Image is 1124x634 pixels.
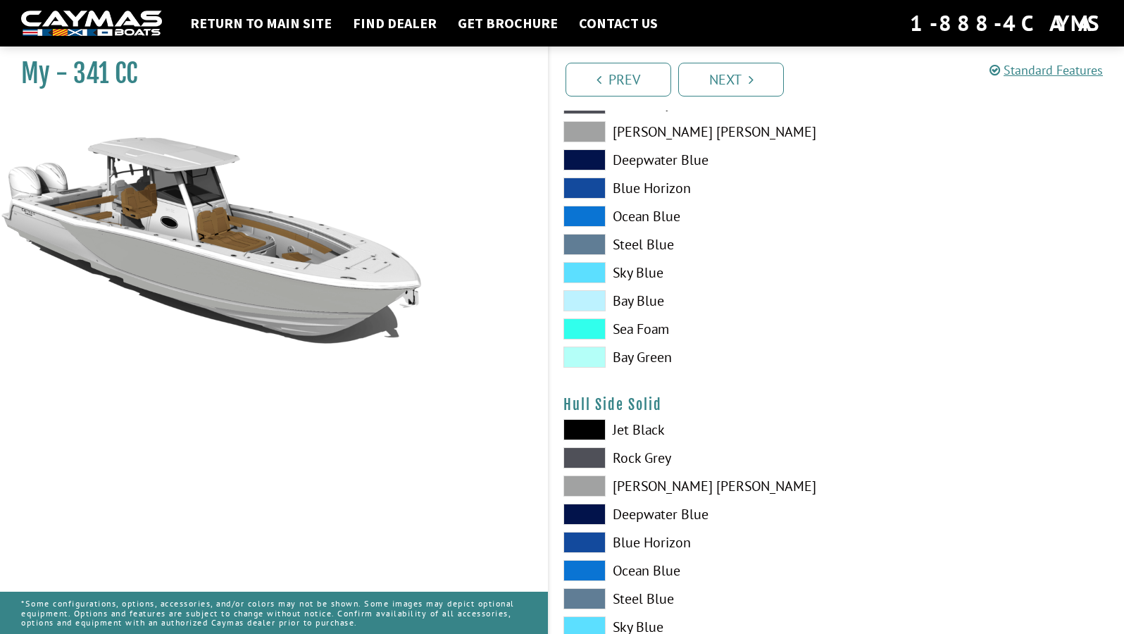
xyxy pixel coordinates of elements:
label: Bay Blue [563,290,823,311]
h1: My - 341 CC [21,58,513,89]
label: Blue Horizon [563,532,823,553]
label: Ocean Blue [563,560,823,581]
label: Steel Blue [563,588,823,609]
label: Blue Horizon [563,178,823,199]
label: Bay Green [563,347,823,368]
a: Contact Us [572,14,665,32]
h4: Hull Side Solid [563,396,1110,414]
label: Rock Grey [563,447,823,468]
label: [PERSON_NAME] [PERSON_NAME] [563,121,823,142]
a: Return to main site [183,14,339,32]
label: Sky Blue [563,262,823,283]
div: 1-888-4CAYMAS [910,8,1103,39]
a: Standard Features [989,62,1103,78]
label: [PERSON_NAME] [PERSON_NAME] [563,475,823,497]
ul: Pagination [562,61,1124,97]
label: Steel Blue [563,234,823,255]
a: Get Brochure [451,14,565,32]
a: Find Dealer [346,14,444,32]
p: *Some configurations, options, accessories, and/or colors may not be shown. Some images may depic... [21,592,527,634]
a: Next [678,63,784,97]
label: Deepwater Blue [563,504,823,525]
label: Deepwater Blue [563,149,823,170]
label: Sea Foam [563,318,823,340]
a: Prev [566,63,671,97]
label: Jet Black [563,419,823,440]
img: white-logo-c9c8dbefe5ff5ceceb0f0178aa75bf4bb51f6bca0971e226c86eb53dfe498488.png [21,11,162,37]
label: Ocean Blue [563,206,823,227]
